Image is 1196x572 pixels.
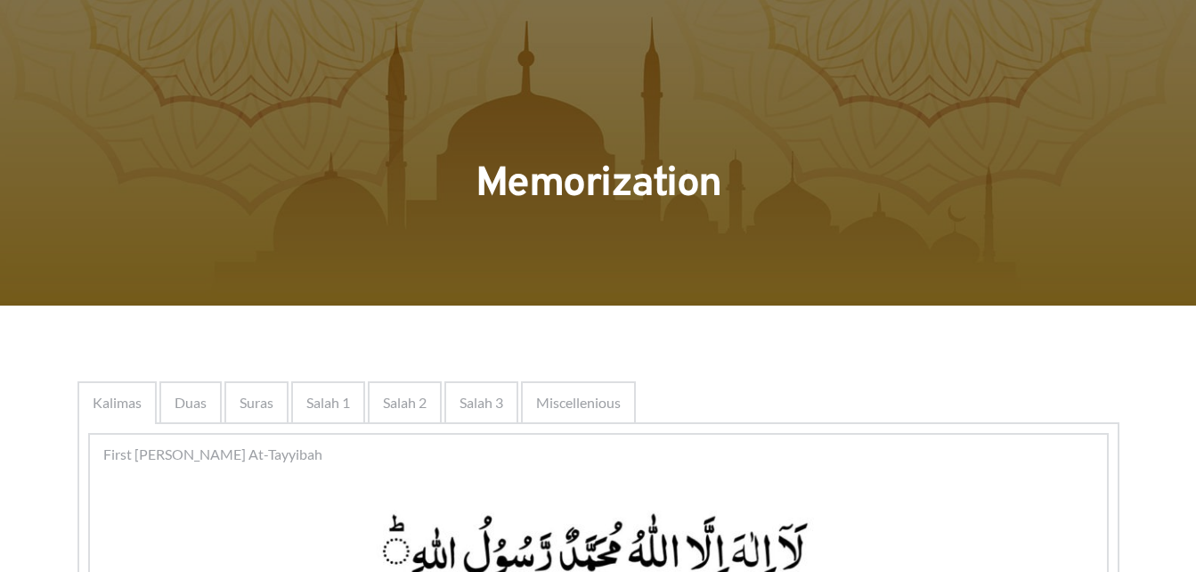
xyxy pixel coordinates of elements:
span: Miscellenious [536,392,621,413]
span: Salah 2 [383,392,427,413]
span: First [PERSON_NAME] At-Tayyibah [103,444,322,465]
span: Salah 1 [306,392,350,413]
span: Salah 3 [460,392,503,413]
span: Duas [175,392,207,413]
span: Memorization [476,159,721,211]
span: Suras [240,392,273,413]
span: Kalimas [93,392,142,413]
